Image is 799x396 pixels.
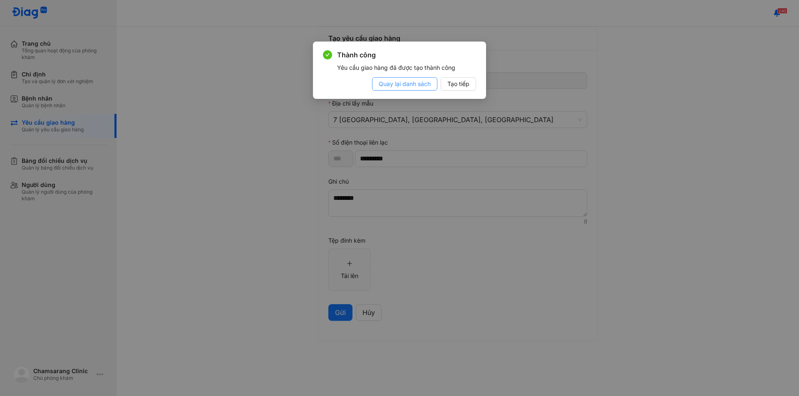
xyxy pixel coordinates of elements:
[441,77,476,91] button: Tạo tiếp
[379,79,431,89] span: Quay lại danh sách
[372,77,437,91] button: Quay lại danh sách
[337,63,476,72] div: Yêu cầu giao hàng đã được tạo thành công
[323,50,332,59] span: check-circle
[447,79,469,89] span: Tạo tiếp
[337,50,476,60] span: Thành công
